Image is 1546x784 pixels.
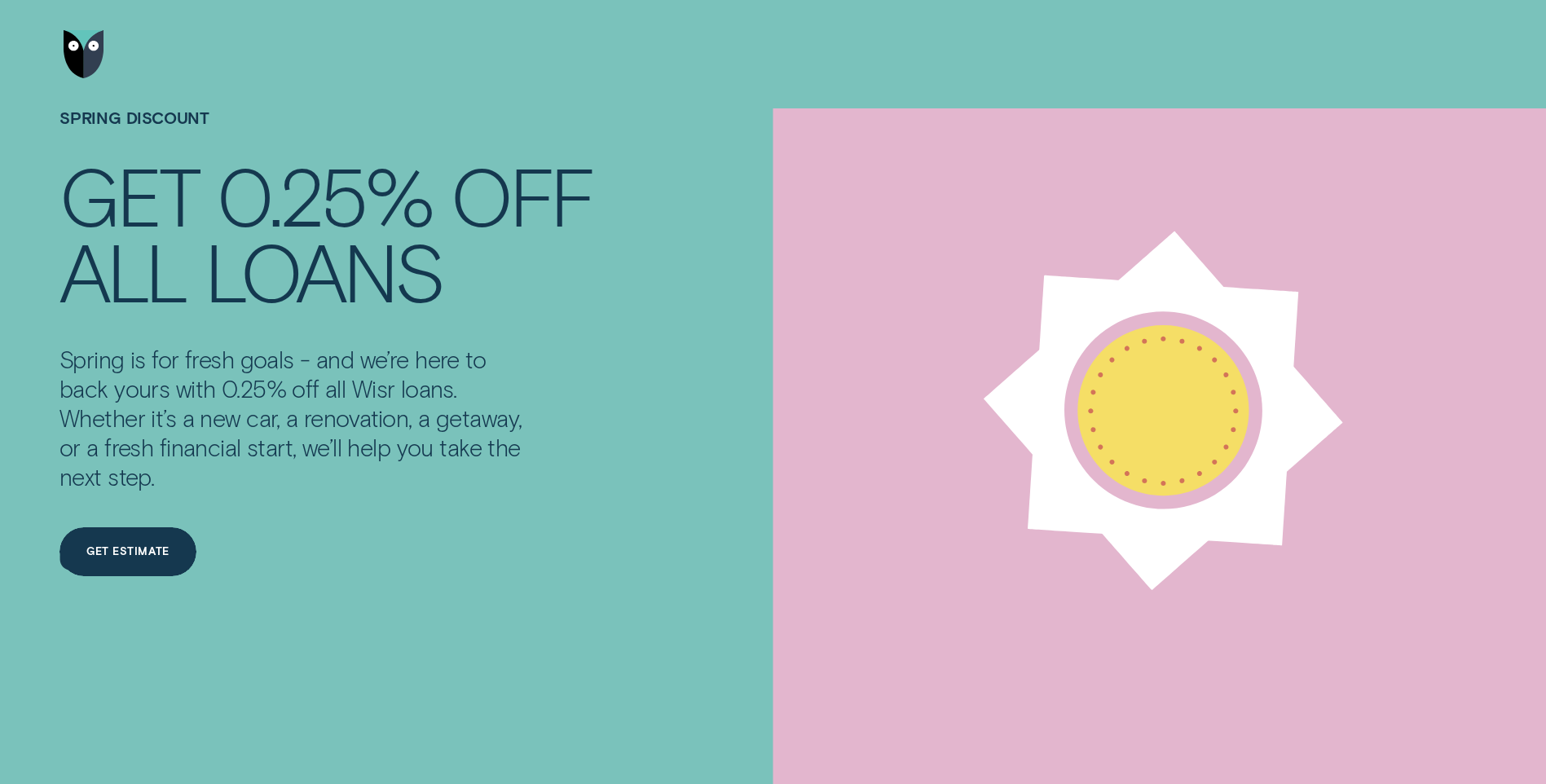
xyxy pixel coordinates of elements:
div: loans [205,233,443,309]
div: all [59,233,187,309]
h4: Get 0.25% off all loans [59,157,593,308]
div: Get [59,157,199,233]
div: off [451,157,593,233]
h1: SPRING DISCOUNT [59,108,593,158]
img: Wisr [64,30,104,79]
div: 0.25% [217,157,433,233]
p: Spring is for fresh goals - and we’re here to back yours with 0.25% off all Wisr loans. Whether i... [59,345,528,491]
a: Get estimate [59,527,196,576]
